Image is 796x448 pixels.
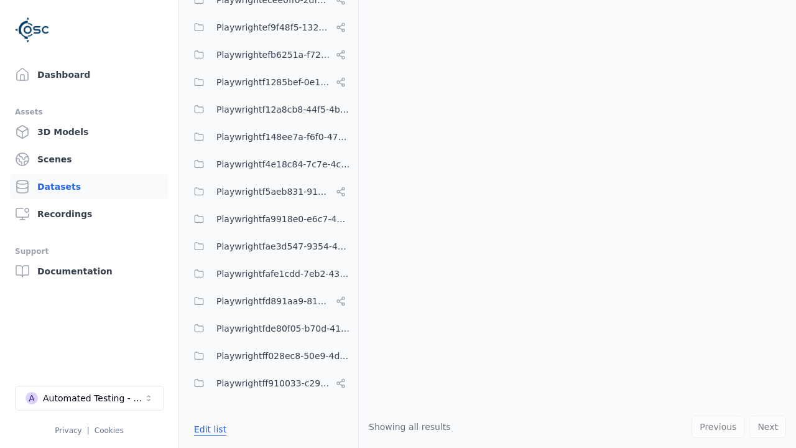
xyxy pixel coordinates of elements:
[187,124,351,149] button: Playwrightf148ee7a-f6f0-478b-8659-42bd4a5eac88
[216,266,351,281] span: Playwrightfafe1cdd-7eb2-4390-bfe1-ed4773ecffac
[43,392,144,404] div: Automated Testing - Playwright
[216,239,351,254] span: Playwrightfae3d547-9354-4b34-ba80-334734bb31d4
[216,212,351,226] span: Playwrightfa9918e0-e6c7-48e0-9ade-ec9b0f0d9008
[187,179,351,204] button: Playwrightf5aeb831-9105-46b5-9a9b-c943ac435ad3
[216,321,351,336] span: Playwrightfde80f05-b70d-4104-ad1c-b71865a0eedf
[216,102,351,117] span: Playwrightf12a8cb8-44f5-4bf0-b292-721ddd8e7e42
[55,426,81,435] a: Privacy
[87,426,90,435] span: |
[187,371,351,396] button: Playwrightff910033-c297-413c-9627-78f34a067480
[15,105,164,119] div: Assets
[187,261,351,286] button: Playwrightfafe1cdd-7eb2-4390-bfe1-ed4773ecffac
[15,244,164,259] div: Support
[10,147,169,172] a: Scenes
[10,62,169,87] a: Dashboard
[216,348,351,363] span: Playwrightff028ec8-50e9-4dd8-81bd-941bca1e104f
[216,47,331,62] span: Playwrightefb6251a-f72e-4cb7-bc11-185fbdc8734c
[187,70,351,95] button: Playwrightf1285bef-0e1f-4916-a3c2-d80ed4e692e1
[187,289,351,314] button: Playwrightfd891aa9-817c-4b53-b4a5-239ad8786b13
[10,259,169,284] a: Documentation
[187,316,351,341] button: Playwrightfde80f05-b70d-4104-ad1c-b71865a0eedf
[216,75,331,90] span: Playwrightf1285bef-0e1f-4916-a3c2-d80ed4e692e1
[187,207,351,231] button: Playwrightfa9918e0-e6c7-48e0-9ade-ec9b0f0d9008
[216,20,331,35] span: Playwrightef9f48f5-132c-420e-ba19-65a3bd8c2253
[10,119,169,144] a: 3D Models
[25,392,38,404] div: A
[10,174,169,199] a: Datasets
[216,376,331,391] span: Playwrightff910033-c297-413c-9627-78f34a067480
[216,129,351,144] span: Playwrightf148ee7a-f6f0-478b-8659-42bd4a5eac88
[187,418,234,441] button: Edit list
[15,12,50,47] img: Logo
[187,343,351,368] button: Playwrightff028ec8-50e9-4dd8-81bd-941bca1e104f
[187,97,351,122] button: Playwrightf12a8cb8-44f5-4bf0-b292-721ddd8e7e42
[187,234,351,259] button: Playwrightfae3d547-9354-4b34-ba80-334734bb31d4
[15,386,164,411] button: Select a workspace
[95,426,124,435] a: Cookies
[369,422,451,432] span: Showing all results
[10,202,169,226] a: Recordings
[216,294,331,309] span: Playwrightfd891aa9-817c-4b53-b4a5-239ad8786b13
[216,184,331,199] span: Playwrightf5aeb831-9105-46b5-9a9b-c943ac435ad3
[216,157,351,172] span: Playwrightf4e18c84-7c7e-4c28-bfa4-7be69262452c
[187,152,351,177] button: Playwrightf4e18c84-7c7e-4c28-bfa4-7be69262452c
[187,15,351,40] button: Playwrightef9f48f5-132c-420e-ba19-65a3bd8c2253
[187,42,351,67] button: Playwrightefb6251a-f72e-4cb7-bc11-185fbdc8734c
